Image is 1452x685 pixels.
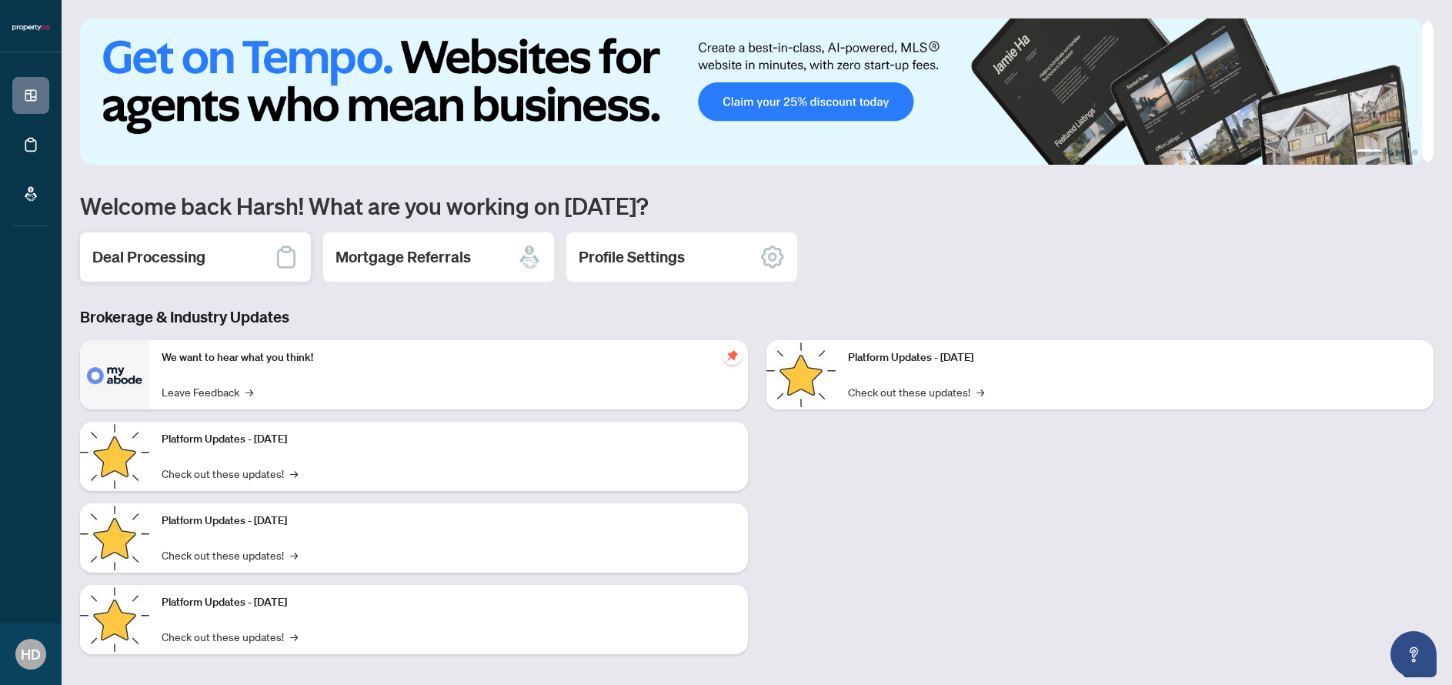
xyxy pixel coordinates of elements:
img: logo [12,23,49,32]
img: Platform Updates - July 8, 2025 [80,585,149,654]
p: Platform Updates - [DATE] [162,594,736,611]
p: We want to hear what you think! [162,349,736,366]
button: 4 [1412,149,1418,155]
button: 3 [1400,149,1406,155]
h3: Brokerage & Industry Updates [80,306,1434,328]
a: Check out these updates!→ [848,383,984,400]
span: HD [21,643,41,665]
a: Check out these updates!→ [162,465,298,482]
button: 1 [1357,149,1381,155]
span: → [976,383,984,400]
span: → [245,383,253,400]
span: → [290,628,298,645]
h2: Mortgage Referrals [335,246,471,268]
p: Platform Updates - [DATE] [162,513,736,530]
a: Leave Feedback→ [162,383,253,400]
p: Platform Updates - [DATE] [162,431,736,448]
img: Platform Updates - June 23, 2025 [766,340,836,409]
span: → [290,465,298,482]
span: pushpin [723,346,742,365]
button: Open asap [1390,631,1437,677]
p: Platform Updates - [DATE] [848,349,1422,366]
h2: Profile Settings [579,246,685,268]
span: → [290,546,298,563]
img: Platform Updates - July 21, 2025 [80,503,149,573]
a: Check out these updates!→ [162,628,298,645]
img: Platform Updates - September 16, 2025 [80,422,149,491]
button: 2 [1387,149,1394,155]
img: We want to hear what you think! [80,340,149,409]
h2: Deal Processing [92,246,205,268]
a: Check out these updates!→ [162,546,298,563]
img: Slide 0 [80,18,1422,165]
h1: Welcome back Harsh! What are you working on [DATE]? [80,191,1434,220]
